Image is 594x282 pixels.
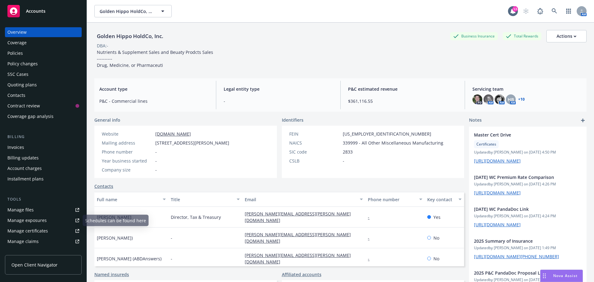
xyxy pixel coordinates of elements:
a: Named insureds [94,271,129,278]
div: DBA: - [97,42,108,49]
a: [URL][DOMAIN_NAME][PHONE_NUMBER] [474,254,559,259]
a: - [368,235,374,241]
div: Policy changes [7,59,38,69]
div: Year business started [102,158,153,164]
span: Master Cert Drive [474,132,566,138]
a: Installment plans [5,174,82,184]
div: SIC code [289,149,340,155]
span: - [155,158,157,164]
div: Tools [5,196,82,202]
a: Report a Bug [534,5,546,17]
div: Manage exposures [7,215,47,225]
span: [STREET_ADDRESS][PERSON_NAME] [155,140,229,146]
div: Billing updates [7,153,39,163]
a: Account charges [5,163,82,173]
div: NAICS [289,140,340,146]
span: 2833 [343,149,353,155]
a: add [579,117,587,124]
a: Overview [5,27,82,37]
span: Certificates [476,141,496,147]
a: [PERSON_NAME][EMAIL_ADDRESS][PERSON_NAME][DOMAIN_NAME] [245,252,351,265]
span: [PERSON_NAME]) [97,235,133,241]
span: HB [508,96,514,103]
a: [URL][DOMAIN_NAME] [474,190,521,196]
span: No [433,235,439,241]
img: photo [472,94,482,104]
a: [DOMAIN_NAME] [155,131,191,137]
span: General info [94,117,120,123]
div: Total Rewards [503,32,541,40]
a: Manage exposures [5,215,82,225]
a: [PERSON_NAME][EMAIL_ADDRESS][PERSON_NAME][DOMAIN_NAME] [245,232,351,244]
span: Notes [469,117,482,124]
span: Open Client Navigator [11,262,58,268]
span: [DATE] WC Premium Rate Comparison [474,174,566,180]
span: Director, Tax & Treasury [171,214,221,220]
div: Coverage [7,38,27,48]
span: - [155,149,157,155]
div: Installment plans [7,174,44,184]
div: Contract review [7,101,40,111]
span: Servicing team [472,86,582,92]
div: Billing [5,134,82,140]
span: Updated by [PERSON_NAME] on [DATE] 4:26 PM [474,181,582,187]
span: P&C - Commercial lines [99,98,209,104]
span: Account type [99,86,209,92]
a: Manage claims [5,236,82,246]
span: Identifiers [282,117,303,123]
a: Manage BORs [5,247,82,257]
div: [DATE] WC PandaDoc LinkUpdatedby [PERSON_NAME] on [DATE] 4:24 PM[URL][DOMAIN_NAME] [469,201,587,233]
span: 2025 Summary of Insurance [474,238,566,244]
div: Manage files [7,205,34,215]
span: - [171,235,172,241]
a: Policies [5,48,82,58]
span: 2025 P&C PandaDoc Proposal Link [474,270,566,276]
span: Updated by [PERSON_NAME] on [DATE] 4:24 PM [474,213,582,219]
a: - [368,256,374,262]
div: Drag to move [540,270,548,282]
span: No [433,255,439,262]
span: 339999 - All Other Miscellaneous Manufacturing [343,140,443,146]
button: Nova Assist [540,270,583,282]
span: - [171,255,172,262]
span: [US_EMPLOYER_IDENTIFICATION_NUMBER] [343,131,431,137]
a: Start snowing [520,5,532,17]
button: Actions [546,30,587,42]
div: SSC Cases [7,69,28,79]
span: Updated by [PERSON_NAME] on [DATE] 4:50 PM [474,150,582,155]
div: Title [171,196,233,203]
div: Manage claims [7,236,39,246]
div: Coverage gap analysis [7,111,54,121]
button: Email [242,192,365,207]
div: Quoting plans [7,80,37,90]
button: Golden Hippo HoldCo, Inc. [94,5,172,17]
div: 13 [512,6,518,12]
button: Key contact [425,192,464,207]
div: Policies [7,48,23,58]
a: Search [548,5,561,17]
div: CSLB [289,158,340,164]
a: Contacts [5,90,82,100]
div: Golden Hippo HoldCo, Inc. [94,32,166,40]
div: Invoices [7,142,24,152]
a: Billing updates [5,153,82,163]
a: Contacts [94,183,113,189]
span: - [343,158,344,164]
a: Manage certificates [5,226,82,236]
span: - [224,98,333,104]
span: P&C estimated revenue [348,86,457,92]
a: [PERSON_NAME][EMAIL_ADDRESS][PERSON_NAME][DOMAIN_NAME] [245,211,351,223]
span: [PERSON_NAME] (ABDAnswers) [97,255,161,262]
div: FEIN [289,131,340,137]
a: [URL][DOMAIN_NAME] [474,158,521,164]
a: +10 [518,98,525,101]
div: Business Insurance [450,32,498,40]
a: Invoices [5,142,82,152]
a: Quoting plans [5,80,82,90]
div: [DATE] WC Premium Rate ComparisonUpdatedby [PERSON_NAME] on [DATE] 4:26 PM[URL][DOMAIN_NAME] [469,169,587,201]
div: Overview [7,27,27,37]
a: Manage files [5,205,82,215]
a: Affiliated accounts [282,271,321,278]
span: - [155,167,157,173]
